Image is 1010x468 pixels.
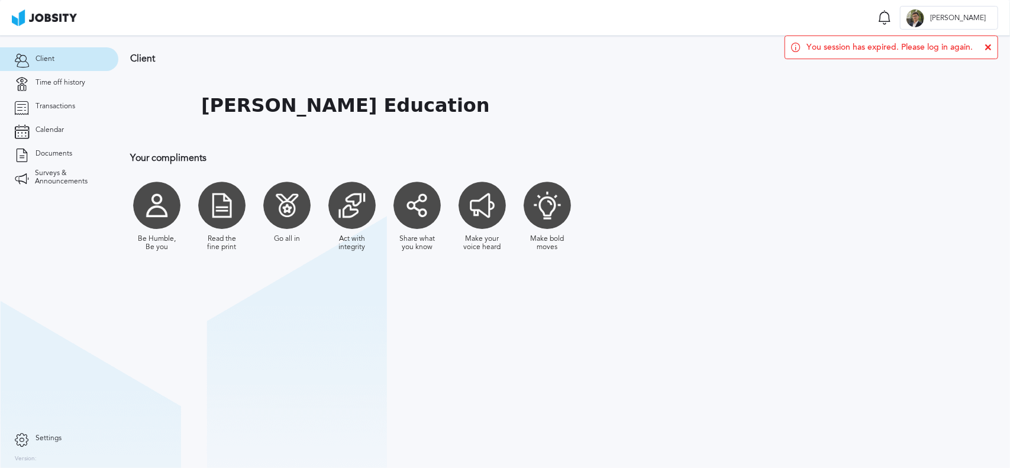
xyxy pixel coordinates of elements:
span: Client [36,55,54,63]
h3: Client [130,53,772,64]
h1: [PERSON_NAME] Education [201,95,490,117]
div: Make bold moves [527,235,568,251]
div: Make your voice heard [462,235,503,251]
span: Documents [36,150,72,158]
div: M [906,9,924,27]
span: Settings [36,434,62,443]
div: Go all in [274,235,300,243]
div: Act with integrity [331,235,373,251]
span: Transactions [36,102,75,111]
span: [PERSON_NAME] [924,14,992,22]
button: M[PERSON_NAME] [900,6,998,30]
div: Read the fine print [201,235,243,251]
h3: Your compliments [130,153,772,163]
span: Calendar [36,126,64,134]
span: Surveys & Announcements [35,169,104,186]
label: Version: [15,456,37,463]
span: Time off history [36,79,85,87]
span: You session has expired. Please log in again. [806,43,973,52]
div: Share what you know [396,235,438,251]
img: ab4bad089aa723f57921c736e9817d99.png [12,9,77,26]
div: Be Humble, Be you [136,235,178,251]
